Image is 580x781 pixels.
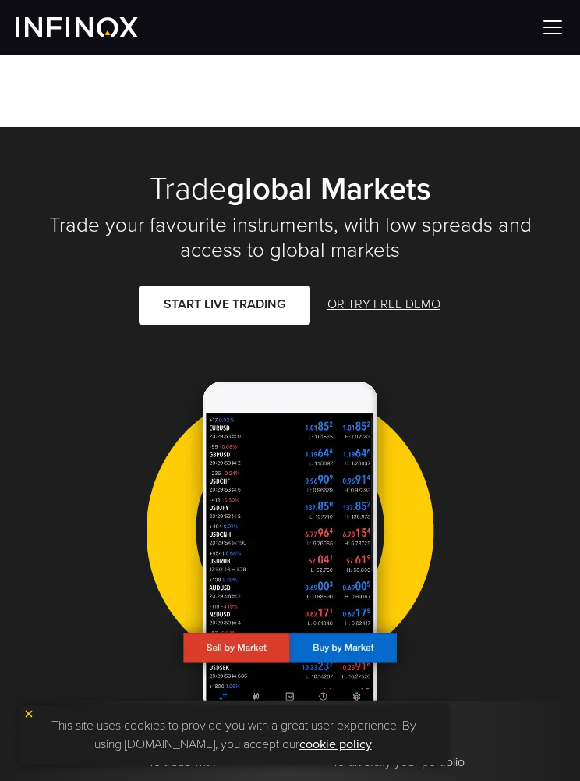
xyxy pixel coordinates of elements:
a: cookie policy [299,737,372,752]
h1: Trade [16,172,564,205]
img: yellow close icon [23,708,34,719]
p: This site uses cookies to provide you with a great user experience. By using [DOMAIN_NAME], you a... [27,712,440,758]
a: OR TRY FREE DEMO [326,286,442,324]
a: START LIVE TRADING [139,286,310,324]
h2: Trade your favourite instruments, with low spreads and access to global markets [16,213,564,262]
strong: global markets [227,170,431,208]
